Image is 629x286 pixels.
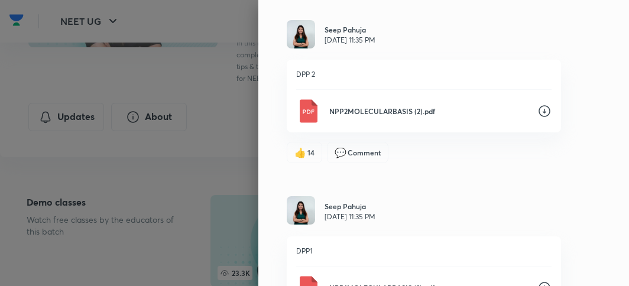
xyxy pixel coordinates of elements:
[325,24,366,35] h6: Seep Pahuja
[348,147,381,158] span: Comment
[296,69,552,80] p: DPP 2
[287,196,315,225] img: Avatar
[329,106,528,116] p: NPP2MOLECULARBASIS (2).pdf
[307,147,314,158] span: 14
[296,99,320,123] img: Pdf
[294,147,306,158] span: like
[325,201,366,212] h6: Seep Pahuja
[287,20,315,48] img: Avatar
[325,35,375,45] p: [DATE] 11:35 PM
[325,212,375,222] p: [DATE] 11:35 PM
[335,147,346,158] span: comment
[296,246,552,256] p: DPP1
